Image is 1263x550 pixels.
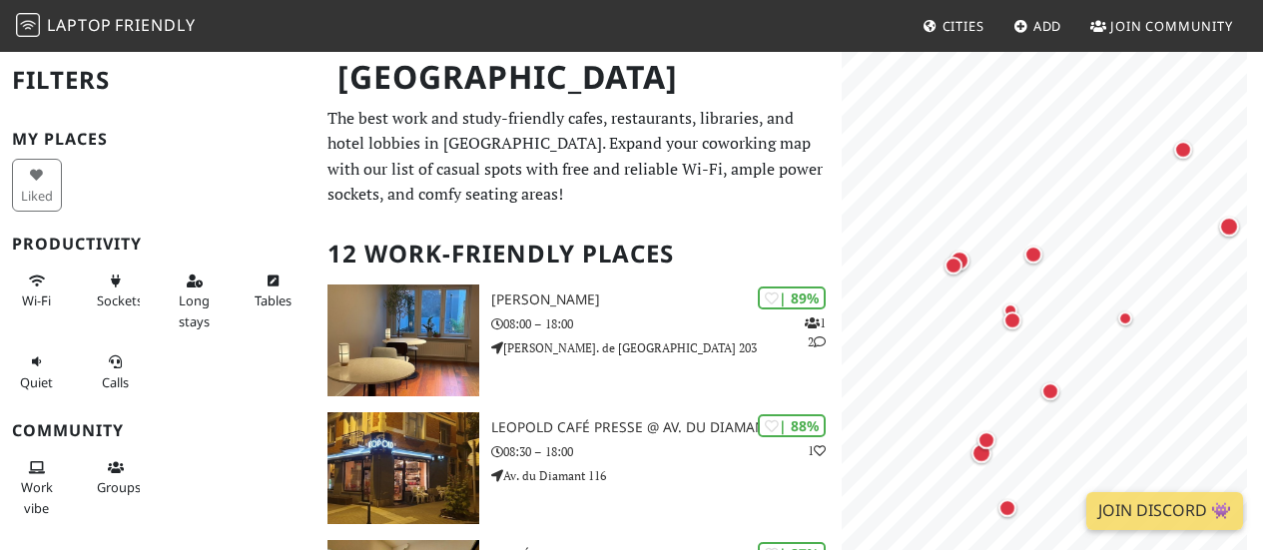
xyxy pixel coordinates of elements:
a: Join Discord 👾 [1086,492,1243,530]
div: Map marker [966,420,1006,460]
button: Sockets [91,265,141,317]
span: Quiet [20,373,53,391]
p: The best work and study-friendly cafes, restaurants, libraries, and hotel lobbies in [GEOGRAPHIC_... [327,106,830,208]
button: Long stays [170,265,220,337]
h3: Productivity [12,235,304,254]
a: Add [1005,8,1070,44]
div: Map marker [1209,207,1249,247]
h3: Leopold Café Presse @ Av. du Diamant [491,419,842,436]
a: Cities [915,8,992,44]
span: Video/audio calls [102,373,129,391]
span: Long stays [179,291,210,329]
p: [PERSON_NAME]. de [GEOGRAPHIC_DATA] 203 [491,338,842,357]
div: | 89% [758,286,826,309]
p: 08:30 – 18:00 [491,442,842,461]
span: People working [21,478,53,516]
img: Leopold Café Presse @ Av. du Diamant [327,412,479,524]
div: Map marker [992,300,1032,340]
p: Av. du Diamant 116 [491,466,842,485]
img: Jackie [327,284,479,396]
p: 1 2 [805,313,826,351]
a: Jackie | 89% 12 [PERSON_NAME] 08:00 – 18:00 [PERSON_NAME]. de [GEOGRAPHIC_DATA] 203 [316,284,842,396]
img: LaptopFriendly [16,13,40,37]
div: Map marker [961,433,1001,473]
div: Map marker [987,488,1027,528]
div: Map marker [1163,130,1203,170]
div: Map marker [990,290,1030,330]
a: LaptopFriendly LaptopFriendly [16,9,196,44]
div: Map marker [934,246,973,285]
span: Stable Wi-Fi [22,291,51,309]
a: Join Community [1082,8,1241,44]
span: Group tables [97,478,141,496]
span: Add [1033,17,1062,35]
p: 08:00 – 18:00 [491,314,842,333]
div: Map marker [1105,298,1145,338]
span: Cities [943,17,984,35]
div: Map marker [1030,371,1070,411]
button: Quiet [12,345,62,398]
h2: Filters [12,50,304,111]
div: | 88% [758,414,826,437]
button: Tables [249,265,299,317]
h3: My Places [12,130,304,149]
h2: 12 Work-Friendly Places [327,224,830,284]
div: Map marker [940,241,979,280]
span: Join Community [1110,17,1233,35]
span: Laptop [47,14,112,36]
button: Wi-Fi [12,265,62,317]
h1: [GEOGRAPHIC_DATA] [321,50,838,105]
span: Power sockets [97,291,143,309]
button: Groups [91,451,141,504]
div: Map marker [1013,235,1053,275]
span: Work-friendly tables [255,291,292,309]
h3: Community [12,421,304,440]
span: Friendly [115,14,195,36]
button: Calls [91,345,141,398]
button: Work vibe [12,451,62,524]
p: 1 [808,441,826,460]
h3: [PERSON_NAME] [491,291,842,308]
a: Leopold Café Presse @ Av. du Diamant | 88% 1 Leopold Café Presse @ Av. du Diamant 08:30 – 18:00 A... [316,412,842,524]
